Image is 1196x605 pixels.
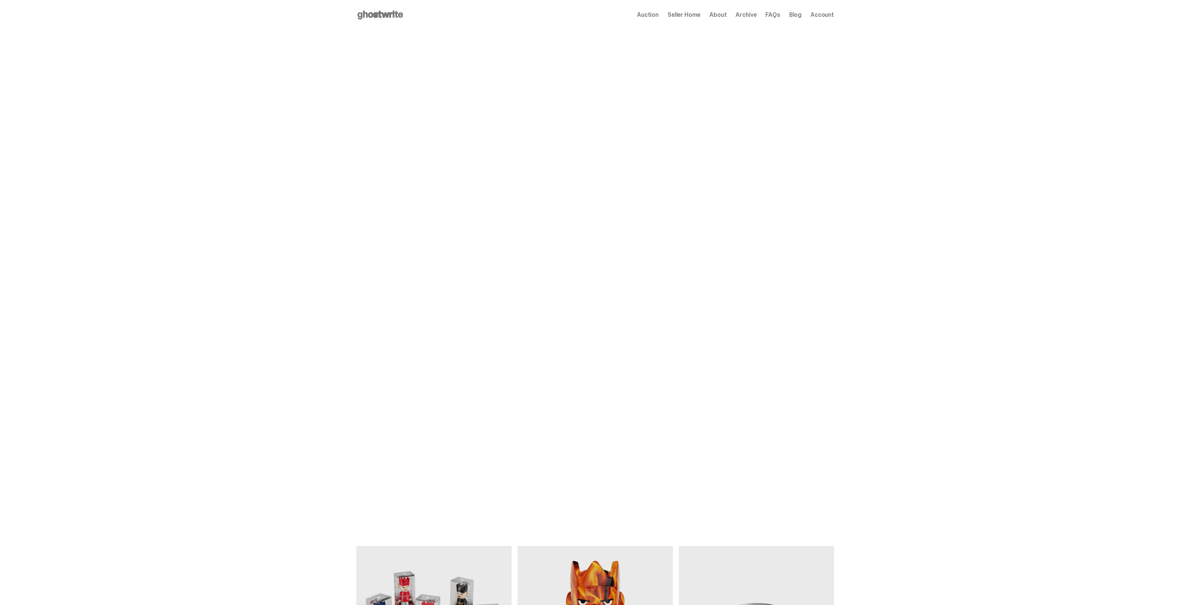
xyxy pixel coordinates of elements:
[736,12,756,18] a: Archive
[668,12,700,18] a: Seller Home
[789,12,802,18] a: Blog
[709,12,727,18] a: About
[811,12,834,18] a: Account
[765,12,780,18] a: FAQs
[637,12,659,18] a: Auction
